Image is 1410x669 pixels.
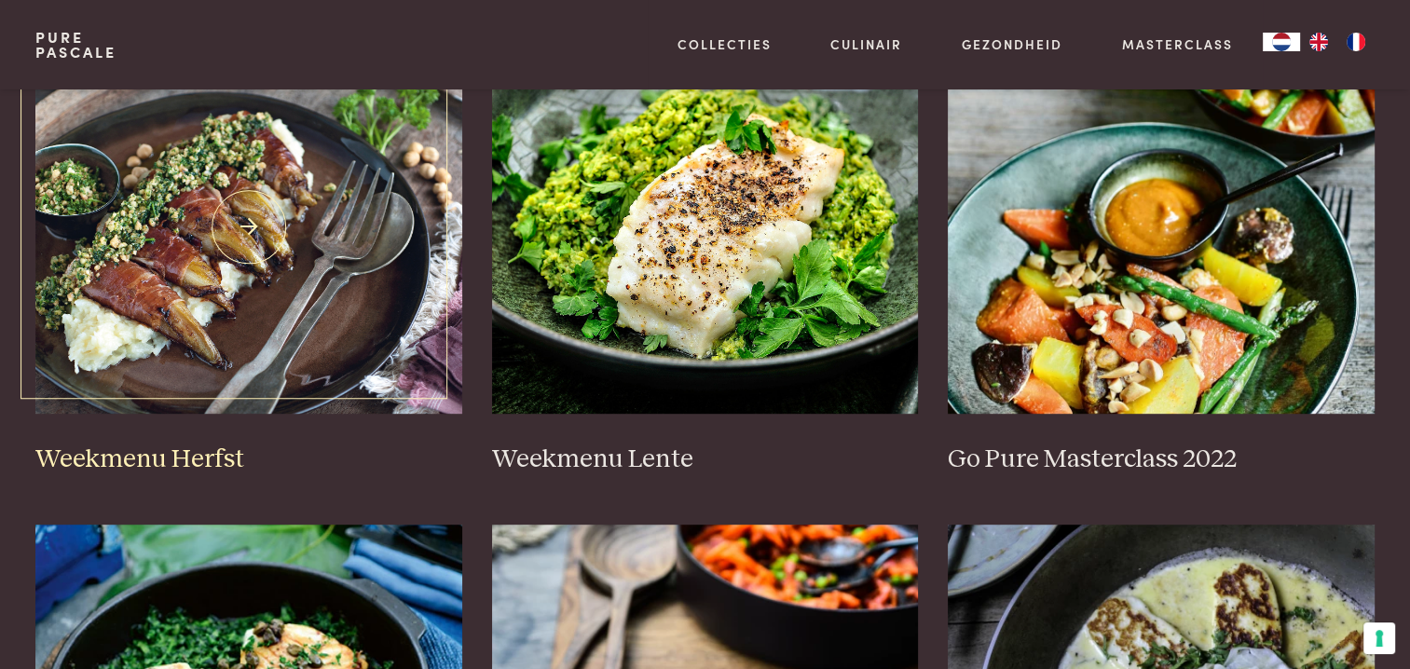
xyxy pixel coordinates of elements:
[1263,33,1375,51] aside: Language selected: Nederlands
[948,41,1375,475] a: Go Pure Masterclass 2022 Go Pure Masterclass 2022
[492,41,919,414] img: Weekmenu Lente
[962,34,1062,54] a: Gezondheid
[492,41,919,475] a: Weekmenu Lente Weekmenu Lente
[1300,33,1375,51] ul: Language list
[1363,622,1395,654] button: Uw voorkeuren voor toestemming voor trackingtechnologieën
[1122,34,1233,54] a: Masterclass
[678,34,772,54] a: Collecties
[492,444,919,476] h3: Weekmenu Lente
[35,41,462,475] a: Weekmenu Herfst Weekmenu Herfst
[35,41,462,414] img: Weekmenu Herfst
[1300,33,1337,51] a: EN
[1263,33,1300,51] a: NL
[948,41,1375,414] img: Go Pure Masterclass 2022
[948,444,1375,476] h3: Go Pure Masterclass 2022
[830,34,902,54] a: Culinair
[35,444,462,476] h3: Weekmenu Herfst
[1263,33,1300,51] div: Language
[35,30,116,60] a: PurePascale
[1337,33,1375,51] a: FR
